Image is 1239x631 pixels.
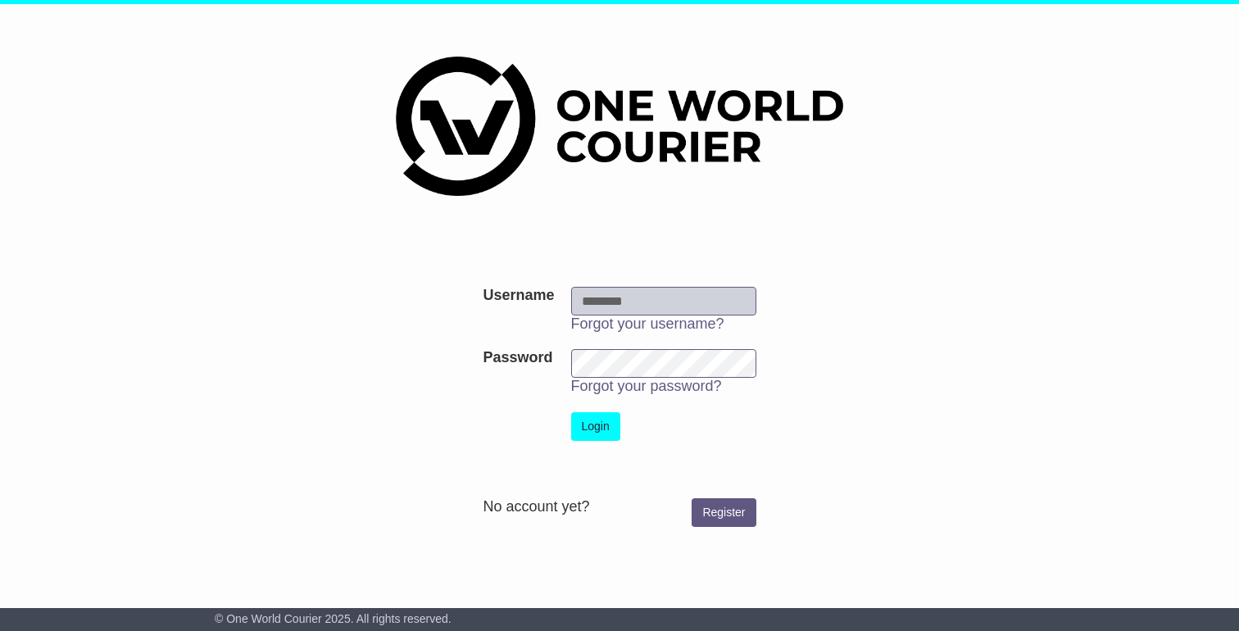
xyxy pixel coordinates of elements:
a: Register [692,498,756,527]
a: Forgot your username? [571,315,724,332]
span: © One World Courier 2025. All rights reserved. [215,612,452,625]
button: Login [571,412,620,441]
a: Forgot your password? [571,378,722,394]
label: Username [483,287,554,305]
label: Password [483,349,552,367]
img: One World [396,57,843,196]
div: No account yet? [483,498,756,516]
